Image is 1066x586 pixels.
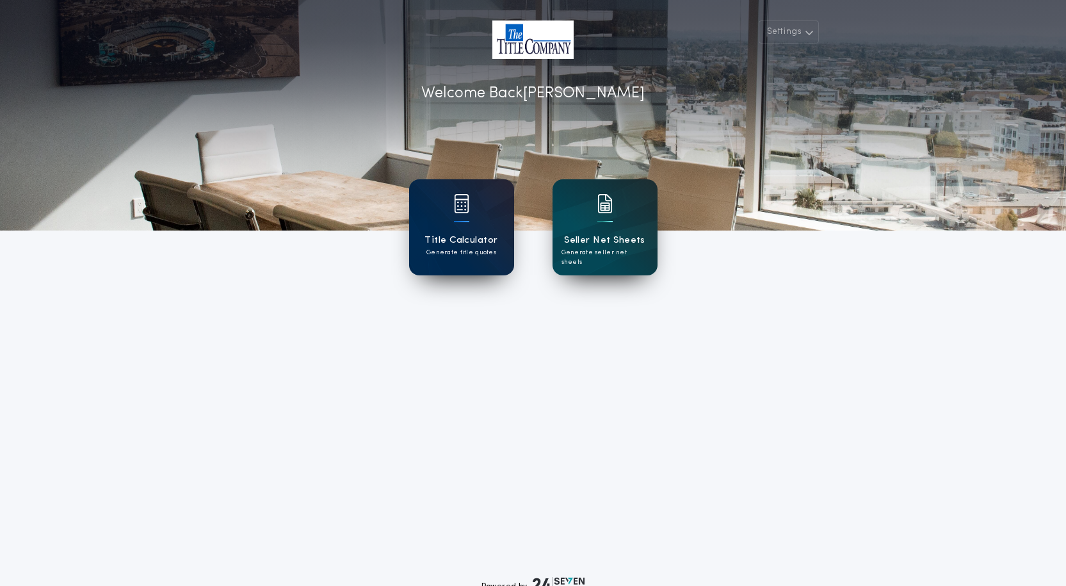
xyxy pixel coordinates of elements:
[426,248,496,257] p: Generate title quotes
[561,248,649,267] p: Generate seller net sheets
[421,82,645,105] p: Welcome Back [PERSON_NAME]
[564,233,645,248] h1: Seller Net Sheets
[409,179,514,275] a: card iconTitle CalculatorGenerate title quotes
[424,233,497,248] h1: Title Calculator
[454,194,469,213] img: card icon
[553,179,658,275] a: card iconSeller Net SheetsGenerate seller net sheets
[492,20,574,59] img: account-logo
[597,194,613,213] img: card icon
[759,20,819,44] button: Settings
